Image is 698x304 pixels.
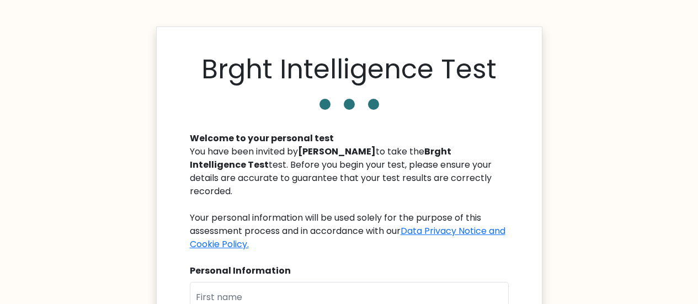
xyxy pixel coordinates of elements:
a: Data Privacy Notice and Cookie Policy. [190,225,505,250]
b: Brght Intelligence Test [190,145,451,171]
div: Welcome to your personal test [190,132,509,145]
b: [PERSON_NAME] [298,145,376,158]
div: Personal Information [190,264,509,278]
h1: Brght Intelligence Test [201,54,497,86]
div: You have been invited by to take the test. Before you begin your test, please ensure your details... [190,145,509,251]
